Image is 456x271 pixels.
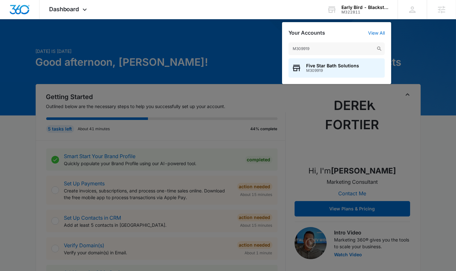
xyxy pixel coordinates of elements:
[306,68,359,73] span: M309919
[341,10,388,14] div: account id
[288,42,385,55] input: Search Accounts
[288,30,325,36] h2: Your Accounts
[341,5,388,10] div: account name
[368,30,385,36] a: View All
[306,63,359,68] span: Five Star Bath Solutions
[288,58,385,78] button: Five Star Bath SolutionsM309919
[49,6,79,13] span: Dashboard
